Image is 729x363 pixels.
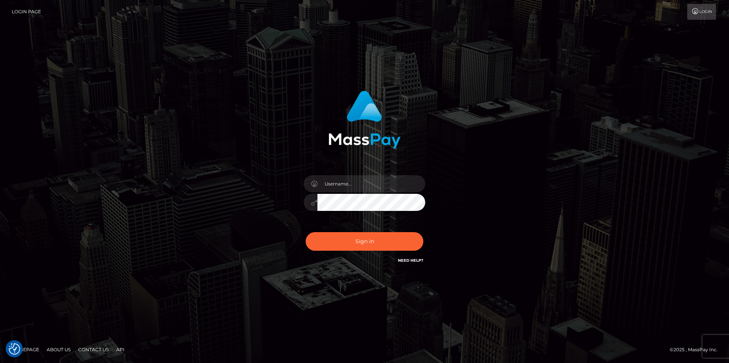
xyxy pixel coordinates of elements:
[398,258,423,263] a: Need Help?
[317,175,425,192] input: Username...
[9,343,20,355] img: Revisit consent button
[306,232,423,251] button: Sign in
[328,91,401,149] img: MassPay Login
[687,4,716,20] a: Login
[12,4,41,20] a: Login Page
[75,344,112,355] a: Contact Us
[113,344,128,355] a: API
[44,344,74,355] a: About Us
[670,346,723,354] div: © 2025 , MassPay Inc.
[8,344,42,355] a: Homepage
[9,343,20,355] button: Consent Preferences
